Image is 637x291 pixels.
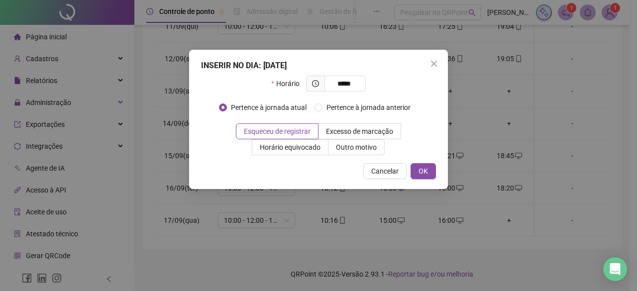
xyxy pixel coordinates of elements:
[371,166,399,177] span: Cancelar
[271,76,306,92] label: Horário
[260,143,320,151] span: Horário equivocado
[363,163,407,179] button: Cancelar
[322,102,415,113] span: Pertence à jornada anterior
[312,80,319,87] span: clock-circle
[227,102,311,113] span: Pertence à jornada atual
[326,127,393,135] span: Excesso de marcação
[336,143,377,151] span: Outro motivo
[244,127,311,135] span: Esqueceu de registrar
[430,60,438,68] span: close
[426,56,442,72] button: Close
[419,166,428,177] span: OK
[411,163,436,179] button: OK
[603,257,627,281] div: Open Intercom Messenger
[201,60,436,72] div: INSERIR NO DIA : [DATE]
